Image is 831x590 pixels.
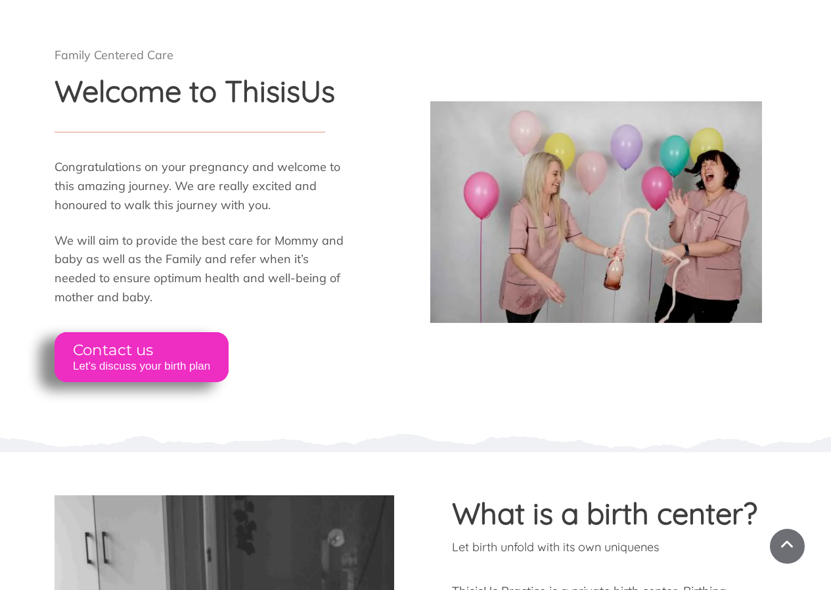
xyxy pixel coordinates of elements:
span: Family Centered Care [55,47,173,62]
a: Scroll To Top [770,529,805,564]
span: Welcome to ThisisUs [55,72,335,109]
a: Contact us Let's discuss your birth plan [55,332,229,382]
span: Let's discuss your birth plan [73,359,210,372]
p: Congratulations on your pregnancy and welcome to this amazing journey. We are really excited and ... [55,158,344,214]
p: We will aim to provide the best care for Mommy and baby as well as the Family and refer when it’s... [55,232,344,307]
span: What is a birth center? [452,495,757,531]
h5: Let birth unfold with its own uniquenes [452,541,777,553]
span: Contact us [73,341,210,360]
